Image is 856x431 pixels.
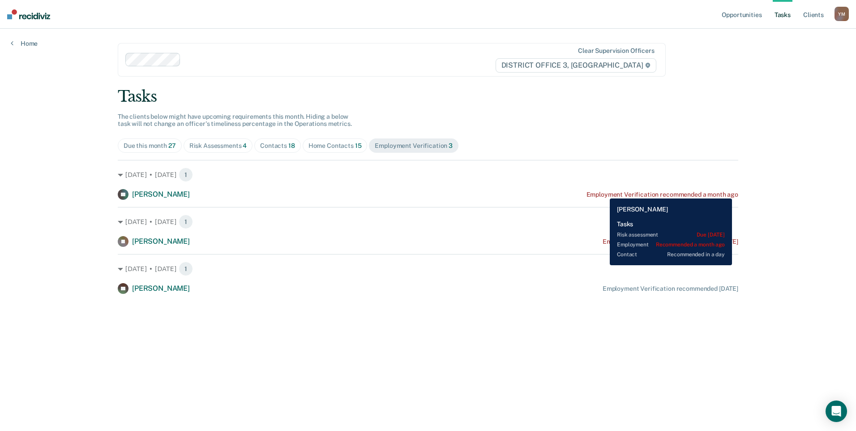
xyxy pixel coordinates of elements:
div: Home Contacts [308,142,362,150]
div: Employment Verification recommended [DATE] [603,238,738,246]
div: Due this month [124,142,176,150]
span: [PERSON_NAME] [132,190,190,198]
span: [PERSON_NAME] [132,237,190,246]
div: Y M [835,7,849,21]
div: [DATE] • [DATE] 1 [118,262,738,276]
span: 15 [355,142,362,149]
div: Open Intercom Messenger [826,401,847,422]
div: [DATE] • [DATE] 1 [118,168,738,182]
span: 27 [168,142,176,149]
span: 1 [179,262,193,276]
button: YM [835,7,849,21]
span: DISTRICT OFFICE 3, [GEOGRAPHIC_DATA] [496,58,656,73]
a: Home [11,39,38,47]
span: 4 [243,142,247,149]
div: Clear supervision officers [578,47,654,55]
span: [PERSON_NAME] [132,284,190,293]
span: 1 [179,215,193,229]
div: Contacts [260,142,295,150]
img: Recidiviz [7,9,50,19]
span: 1 [179,168,193,182]
div: Employment Verification recommended [DATE] [603,285,738,293]
div: Employment Verification [375,142,453,150]
div: Tasks [118,87,738,106]
div: Risk Assessments [189,142,247,150]
div: Employment Verification recommended a month ago [586,191,738,198]
div: [DATE] • [DATE] 1 [118,215,738,229]
span: 3 [449,142,453,149]
span: 18 [288,142,295,149]
span: The clients below might have upcoming requirements this month. Hiding a below task will not chang... [118,113,352,128]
